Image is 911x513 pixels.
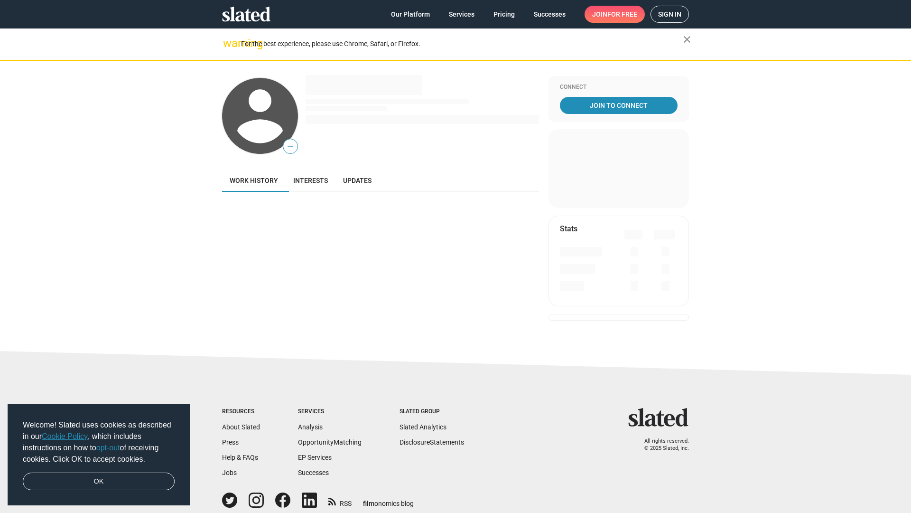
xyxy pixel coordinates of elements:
[283,141,297,153] span: —
[223,38,234,49] mat-icon: warning
[298,408,362,416] div: Services
[222,438,239,446] a: Press
[681,34,693,45] mat-icon: close
[222,454,258,461] a: Help & FAQs
[363,492,414,508] a: filmonomics blog
[400,408,464,416] div: Slated Group
[651,6,689,23] a: Sign in
[298,438,362,446] a: OpportunityMatching
[400,423,446,431] a: Slated Analytics
[449,6,474,23] span: Services
[634,438,689,452] p: All rights reserved. © 2025 Slated, Inc.
[585,6,645,23] a: Joinfor free
[560,97,678,114] a: Join To Connect
[293,177,328,184] span: Interests
[42,432,88,440] a: Cookie Policy
[391,6,430,23] span: Our Platform
[222,423,260,431] a: About Slated
[298,423,323,431] a: Analysis
[441,6,482,23] a: Services
[222,169,286,192] a: Work history
[230,177,278,184] span: Work history
[23,419,175,465] span: Welcome! Slated uses cookies as described in our , which includes instructions on how to of recei...
[383,6,437,23] a: Our Platform
[526,6,573,23] a: Successes
[607,6,637,23] span: for free
[493,6,515,23] span: Pricing
[363,500,374,507] span: film
[534,6,566,23] span: Successes
[328,494,352,508] a: RSS
[335,169,379,192] a: Updates
[562,97,676,114] span: Join To Connect
[592,6,637,23] span: Join
[343,177,372,184] span: Updates
[400,438,464,446] a: DisclosureStatements
[241,38,683,50] div: For the best experience, please use Chrome, Safari, or Firefox.
[486,6,522,23] a: Pricing
[8,404,190,506] div: cookieconsent
[222,408,260,416] div: Resources
[298,454,332,461] a: EP Services
[222,469,237,476] a: Jobs
[560,224,577,234] mat-card-title: Stats
[298,469,329,476] a: Successes
[658,6,681,22] span: Sign in
[286,169,335,192] a: Interests
[23,473,175,491] a: dismiss cookie message
[560,84,678,91] div: Connect
[96,444,120,452] a: opt-out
